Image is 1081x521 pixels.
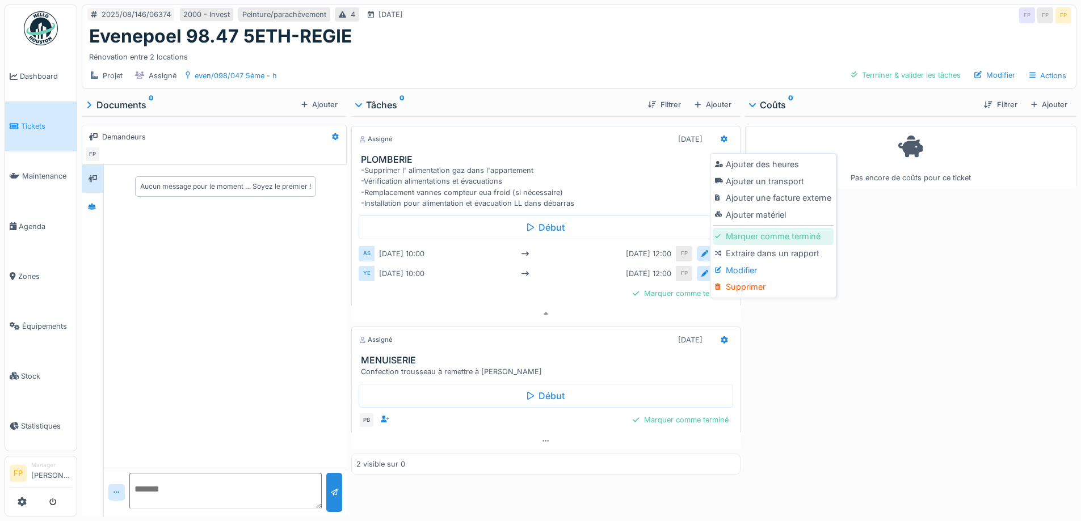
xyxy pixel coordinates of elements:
div: Manager [31,461,72,469]
div: [DATE] [678,134,703,145]
div: Pas encore de coûts pour ce ticket [752,131,1069,184]
sup: 0 [149,98,154,112]
div: Ajouter des heures [713,156,834,173]
span: Dashboard [20,71,72,82]
div: AS [359,246,375,261]
div: 2000 - Invest [183,9,230,20]
div: Ajouter [690,97,735,112]
div: Ajouter une facture externe [713,189,834,206]
div: Projet [103,70,123,81]
span: Zones [18,271,72,282]
div: [DATE] [378,9,403,20]
li: [PERSON_NAME] [31,461,72,485]
span: Équipements [22,321,72,332]
span: Stock [21,371,72,382]
div: FP [1037,7,1053,23]
div: Ajouter [297,97,342,112]
div: FP [1055,7,1071,23]
div: Marquer comme terminé [713,228,834,245]
div: FP [676,246,692,261]
div: 2025/08/146/06374 [102,9,171,20]
div: Marquer comme terminé [628,286,733,301]
div: Documents [86,98,297,112]
sup: 0 [399,98,405,112]
h3: PLOMBERIE [361,154,735,165]
div: Début [359,384,733,408]
div: Extraire dans un rapport [713,245,834,262]
img: Badge_color-CXgf-gQk.svg [24,11,58,45]
div: Peinture/parachèvement [242,9,326,20]
div: Ajouter [1027,97,1072,112]
div: YE [359,266,375,281]
div: Demandeurs [102,132,146,142]
div: Confection trousseau à remettre à [PERSON_NAME] [361,366,735,377]
div: FP [1019,7,1035,23]
div: [DATE] 10:00 [DATE] 12:00 [375,266,676,281]
div: Ajouter matériel [713,206,834,223]
span: Agenda [19,221,72,232]
div: Filtrer [643,97,685,112]
div: Rénovation entre 2 locations [89,47,1069,62]
div: 2 visible sur 0 [356,459,405,469]
span: Statistiques [21,421,72,431]
h3: MENUISERIE [361,355,735,366]
div: even/098/047 5ème - h [195,70,277,81]
div: Actions [1024,67,1071,84]
div: Terminer & valider les tâches [847,67,965,83]
div: Assigné [149,70,176,81]
div: 4 [351,9,355,20]
div: Ajouter un transport [713,173,834,190]
div: FP [676,266,692,281]
li: FP [10,465,27,482]
span: Maintenance [22,171,72,181]
h1: Evenepoel 98.47 5ETH-REGIE [89,26,352,47]
div: Aucun message pour le moment … Soyez le premier ! [140,181,311,192]
div: -Supprimer l' alimentation gaz dans l'appartement -Vérification alimentations et évacuations -Rem... [361,165,735,209]
div: Marquer comme terminé [628,412,733,427]
div: Assigné [359,335,393,345]
div: Coûts [750,98,975,112]
div: Filtrer [979,97,1021,112]
sup: 0 [788,98,793,112]
div: FP [85,146,100,162]
div: Assigné [359,134,393,144]
div: Tâches [356,98,639,112]
div: Modifier [713,262,834,279]
div: Début [359,215,733,239]
div: PB [359,412,375,428]
div: [DATE] 10:00 [DATE] 12:00 [375,246,676,261]
div: Modifier [970,67,1020,83]
span: Tickets [21,121,72,132]
div: [DATE] [678,334,703,345]
div: Supprimer [713,278,834,295]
